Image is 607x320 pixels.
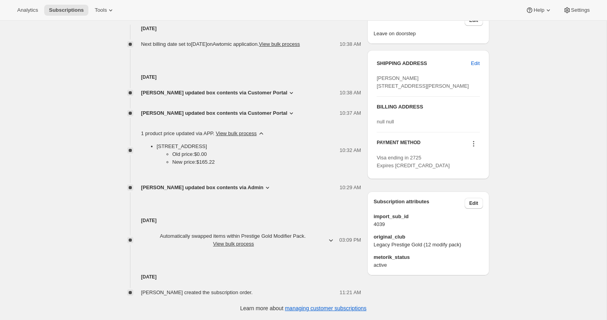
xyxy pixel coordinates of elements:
[471,60,479,67] span: Edit
[240,304,366,312] p: Learn more about
[377,103,479,111] h3: BILLING ADDRESS
[118,73,361,81] h4: [DATE]
[339,236,361,244] span: 03:09 PM
[136,230,339,250] button: Automatically swapped items within Prestige Gold Modifier Pack. View bulk process
[118,273,361,281] h4: [DATE]
[141,109,287,117] span: [PERSON_NAME] updated box contents via Customer Portal
[374,221,483,228] span: 4039
[377,155,450,168] span: Visa ending in 2725 Expires [CREDIT_CARD_DATA]
[141,130,257,137] span: 1 product price updated via APP .
[141,109,295,117] button: [PERSON_NAME] updated box contents via Customer Portal
[521,5,557,16] button: Help
[374,198,465,209] h3: Subscription attributes
[141,289,253,295] span: [PERSON_NAME] created the subscription order.
[374,233,483,241] span: original_club
[374,241,483,249] span: Legacy Prestige Gold (12 modify pack)
[374,213,483,221] span: import_sub_id
[172,150,266,158] li: Old price: $0.00
[141,41,300,47] span: Next billing date set to [DATE] on Awtomic application .
[118,25,361,33] h4: [DATE]
[17,7,38,13] span: Analytics
[44,5,88,16] button: Subscriptions
[571,7,590,13] span: Settings
[469,200,478,206] span: Edit
[141,184,264,192] span: [PERSON_NAME] updated box contents via Admin
[141,232,326,248] span: Automatically swapped items within Prestige Gold Modifier Pack .
[157,143,266,166] li: [STREET_ADDRESS]
[141,184,271,192] button: [PERSON_NAME] updated box contents via Admin
[136,127,270,140] button: 1 product price updated via APP. View bulk process
[13,5,43,16] button: Analytics
[377,139,420,150] h3: PAYMENT METHOD
[374,30,483,38] span: Leave on doorstep
[49,7,84,13] span: Subscriptions
[141,89,287,97] span: [PERSON_NAME] updated box contents via Customer Portal
[339,289,361,296] span: 11:21 AM
[141,89,295,97] button: [PERSON_NAME] updated box contents via Customer Portal
[213,241,254,247] button: View bulk process
[339,40,361,48] span: 10:38 AM
[374,253,483,261] span: metorik_status
[90,5,119,16] button: Tools
[559,5,594,16] button: Settings
[285,305,366,311] a: managing customer subscriptions
[339,184,361,192] span: 10:29 AM
[465,198,483,209] button: Edit
[466,57,484,70] button: Edit
[95,7,107,13] span: Tools
[259,41,300,47] button: View bulk process
[172,158,266,166] li: New price: $165.22
[339,89,361,97] span: 10:38 AM
[216,130,257,136] button: View bulk process
[339,146,361,154] span: 10:32 AM
[533,7,544,13] span: Help
[377,60,471,67] h3: SHIPPING ADDRESS
[377,119,394,125] span: null null
[339,109,361,117] span: 10:37 AM
[118,217,361,224] h4: [DATE]
[374,261,483,269] span: active
[377,75,469,89] span: [PERSON_NAME] [STREET_ADDRESS][PERSON_NAME]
